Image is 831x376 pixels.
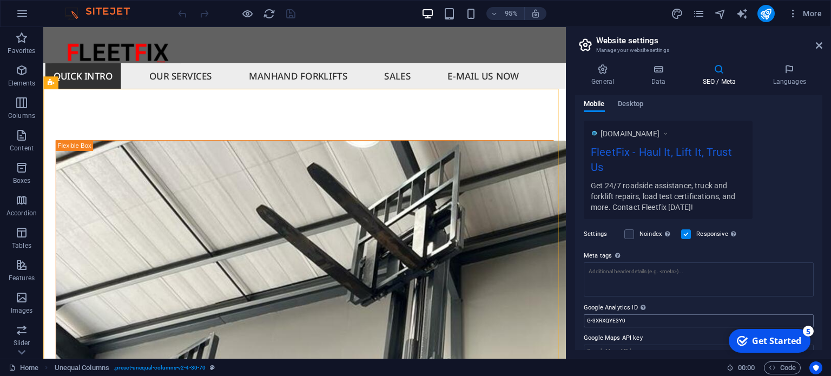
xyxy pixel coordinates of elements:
[114,361,206,374] span: . preset-unequal-columns-v2-4-30-70
[686,64,756,87] h4: SEO / Meta
[584,314,814,327] input: G-1A2B3C456
[692,8,705,20] i: Pages (Ctrl+Alt+S)
[788,8,822,19] span: More
[8,47,35,55] p: Favorites
[591,180,746,213] div: Get 24/7 roadside assistance, truck and forklift repairs, load test certifications, and more. Con...
[696,228,739,241] label: Responsive
[584,301,814,314] label: Google Analytics ID
[591,130,598,137] img: FLEETFIX_AD__1-2-removebg-preview.png
[8,111,35,120] p: Columns
[9,274,35,282] p: Features
[12,241,31,250] p: Tables
[783,5,826,22] button: More
[43,27,566,359] iframe: To enrich screen reader interactions, please activate Accessibility in Grammarly extension settings
[13,176,31,185] p: Boxes
[210,365,215,371] i: This element is a customizable preset
[6,209,37,217] p: Accordion
[757,5,775,22] button: publish
[639,228,675,241] label: Noindex
[584,249,814,262] label: Meta tags
[714,7,727,20] button: navigator
[14,339,30,347] p: Slider
[714,8,727,20] i: Navigator
[584,228,619,241] label: Settings
[760,8,772,20] i: Publish
[736,7,749,20] button: text_generator
[596,45,801,55] h3: Manage your website settings
[584,100,643,121] div: Preview
[584,345,814,358] input: Google Maps API key...
[531,9,540,18] i: On resize automatically adjust zoom level to fit chosen device.
[9,361,38,374] a: Click to cancel selection. Double-click to open Pages
[809,361,822,374] button: Usercentrics
[55,361,215,374] nav: breadcrumb
[503,7,520,20] h6: 95%
[8,79,36,88] p: Elements
[591,144,746,180] div: FleetFix - Haul It, Lift It, Trust Us
[10,144,34,153] p: Content
[746,364,747,372] span: :
[769,361,796,374] span: Code
[11,306,33,315] p: Images
[736,8,748,20] i: AI Writer
[671,8,683,20] i: Design (Ctrl+Alt+Y)
[575,64,635,87] h4: General
[486,7,525,20] button: 95%
[618,97,644,113] span: Desktop
[692,7,705,20] button: pages
[584,97,605,113] span: Mobile
[738,361,755,374] span: 00 00
[764,361,801,374] button: Code
[584,332,814,345] label: Google Maps API key
[671,7,684,20] button: design
[601,128,659,139] span: [DOMAIN_NAME]
[756,64,822,87] h4: Languages
[55,361,109,374] span: Click to select. Double-click to edit
[723,325,815,357] iframe: To enrich screen reader interactions, please activate Accessibility in Grammarly extension settings
[635,64,686,87] h4: Data
[596,36,822,45] h2: Website settings
[727,361,755,374] h6: Session time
